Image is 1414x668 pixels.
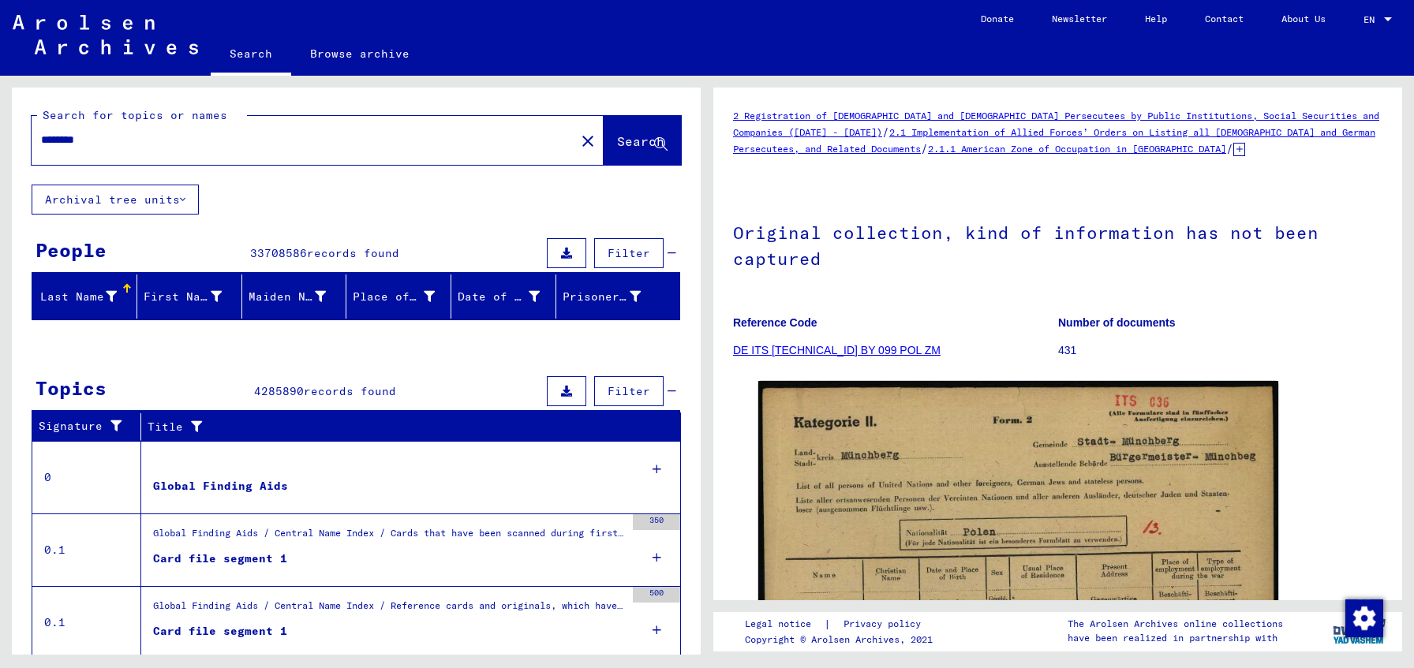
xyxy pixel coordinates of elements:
div: 350 [633,514,680,530]
span: Filter [608,384,650,398]
p: Copyright © Arolsen Archives, 2021 [745,633,940,647]
b: Reference Code [733,316,817,329]
a: 2.1.1 American Zone of Occupation in [GEOGRAPHIC_DATA] [928,143,1226,155]
p: The Arolsen Archives online collections [1068,617,1283,631]
mat-label: Search for topics or names [43,108,227,122]
td: 0.1 [32,586,141,659]
span: / [882,125,889,139]
h1: Original collection, kind of information has not been captured [733,196,1382,292]
button: Clear [572,125,604,156]
button: Archival tree units [32,185,199,215]
a: 2 Registration of [DEMOGRAPHIC_DATA] and [DEMOGRAPHIC_DATA] Persecutees by Public Institutions, S... [733,110,1379,138]
div: Prisoner # [563,289,641,305]
p: 431 [1058,342,1382,359]
span: Filter [608,246,650,260]
div: 500 [633,587,680,603]
img: Arolsen_neg.svg [13,15,198,54]
a: Search [211,35,291,76]
div: Topics [36,374,107,402]
a: DE ITS [TECHNICAL_ID] BY 099 POL ZM [733,344,941,356]
div: People [36,236,107,264]
div: Prisoner # [563,284,660,309]
div: Signature [39,414,144,439]
div: Card file segment 1 [153,623,287,640]
div: Maiden Name [249,284,346,309]
div: Title [148,419,649,435]
div: Global Finding Aids / Central Name Index / Reference cards and originals, which have been discove... [153,599,625,621]
span: / [921,141,928,155]
span: / [1226,141,1233,155]
div: | [745,616,940,633]
img: Change consent [1345,599,1383,637]
span: 33708586 [250,246,307,260]
td: 0.1 [32,513,141,586]
div: Title [148,414,665,439]
span: Search [617,133,664,149]
span: records found [304,384,396,398]
div: Global Finding Aids [153,478,288,494]
div: First Name [144,284,241,309]
button: Filter [594,376,664,406]
b: Number of documents [1058,316,1176,329]
div: Place of Birth [353,284,454,309]
div: Signature [39,418,129,435]
div: Place of Birth [353,289,435,305]
mat-header-cell: First Name [137,274,242,319]
mat-header-cell: Last Name [32,274,137,319]
mat-icon: close [578,132,597,151]
div: Date of Birth [458,284,559,309]
div: Change consent [1345,599,1382,636]
a: Legal notice [745,616,824,633]
img: yv_logo.png [1330,611,1389,651]
button: Search [604,116,681,165]
div: Last Name [39,289,117,305]
p: have been realized in partnership with [1068,631,1283,645]
button: Filter [594,238,664,268]
mat-header-cell: Maiden Name [242,274,347,319]
a: Privacy policy [831,616,940,633]
span: records found [307,246,399,260]
mat-header-cell: Place of Birth [346,274,451,319]
div: Date of Birth [458,289,540,305]
td: 0 [32,441,141,513]
div: Global Finding Aids / Central Name Index / Cards that have been scanned during first sequential m... [153,526,625,548]
mat-header-cell: Prisoner # [556,274,679,319]
a: 2.1 Implementation of Allied Forces’ Orders on Listing all [DEMOGRAPHIC_DATA] and German Persecut... [733,126,1375,155]
span: EN [1363,14,1381,25]
div: Last Name [39,284,137,309]
div: Card file segment 1 [153,550,287,567]
div: Maiden Name [249,289,327,305]
a: Browse archive [291,35,428,73]
span: 4285890 [254,384,304,398]
mat-header-cell: Date of Birth [451,274,556,319]
div: First Name [144,289,222,305]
